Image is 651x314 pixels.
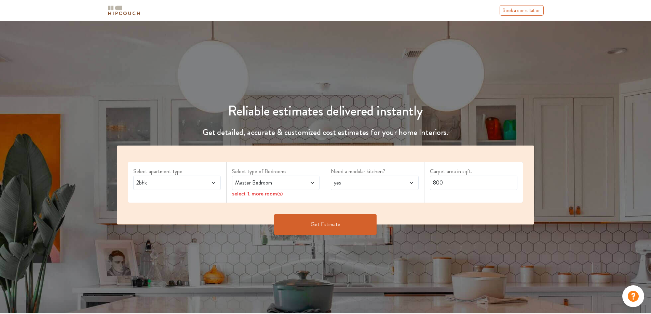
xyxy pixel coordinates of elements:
div: Book a consultation [500,5,544,16]
img: logo-horizontal.svg [107,4,141,16]
span: logo-horizontal.svg [107,3,141,18]
label: Need a modular kitchen? [331,167,418,176]
h4: Get detailed, accurate & customized cost estimates for your home Interiors. [113,127,539,137]
label: Select type of Bedrooms [232,167,320,176]
span: 2bhk [135,179,196,187]
label: Select apartment type [133,167,221,176]
span: yes [333,179,394,187]
button: Get Estimate [274,214,377,235]
span: Master Bedroom [234,179,295,187]
div: select 1 more room(s) [232,190,320,197]
label: Carpet area in sqft. [430,167,517,176]
input: Enter area sqft [430,176,517,190]
h1: Reliable estimates delivered instantly [113,103,539,119]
